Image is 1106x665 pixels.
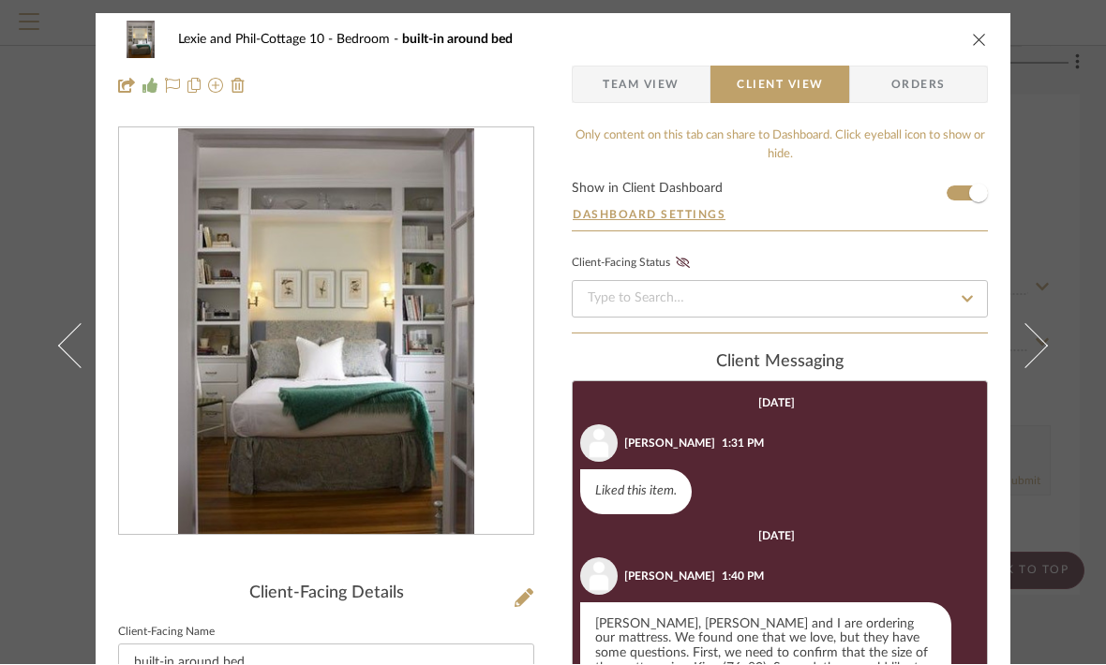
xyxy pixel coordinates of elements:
div: Client-Facing Details [118,584,534,605]
div: 0 [119,129,533,536]
div: 1:31 PM [722,436,764,452]
img: Remove from project [231,79,246,94]
div: client Messaging [572,353,988,374]
div: [PERSON_NAME] [624,436,715,452]
div: [DATE] [758,397,795,410]
img: user_avatar.png [580,558,618,596]
div: [DATE] [758,530,795,543]
div: Client-Facing Status [572,255,695,273]
img: 0cf2e8d6-3ff9-4356-8722-01a2f2525141_48x40.jpg [118,22,163,59]
input: Type to Search… [572,281,988,318]
span: Orders [871,66,966,104]
label: Client-Facing Name [118,628,215,638]
button: Dashboard Settings [572,207,726,224]
img: 0cf2e8d6-3ff9-4356-8722-01a2f2525141_436x436.jpg [178,129,474,536]
div: Liked this item. [580,470,692,515]
div: Only content on this tab can share to Dashboard. Click eyeball icon to show or hide. [572,127,988,164]
span: Client View [737,66,823,104]
div: 1:40 PM [722,569,764,585]
span: Bedroom [336,34,402,47]
div: [PERSON_NAME] [624,569,715,585]
span: built-in around bed [402,34,513,47]
span: Lexie and Phil-Cottage 10 [178,34,336,47]
span: Team View [603,66,680,104]
img: user_avatar.png [580,425,618,463]
button: close [971,32,988,49]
